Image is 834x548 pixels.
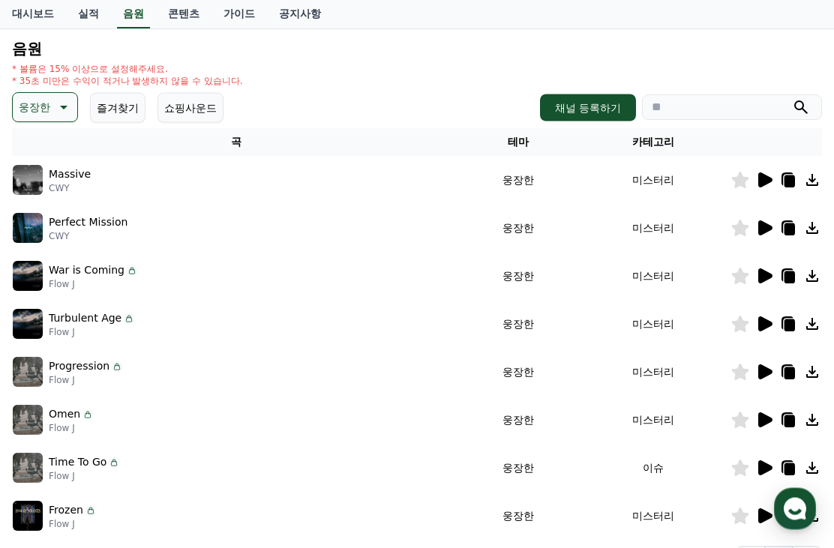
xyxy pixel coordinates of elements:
[49,183,91,195] p: CWY
[19,97,50,118] p: 웅장한
[13,502,43,532] img: music
[49,311,121,327] p: Turbulent Age
[4,424,99,461] a: 홈
[13,454,43,484] img: music
[540,94,636,121] button: 채널 등록하기
[460,129,577,157] th: 테마
[99,424,193,461] a: 대화
[460,493,577,541] td: 웅장한
[577,205,730,253] td: 미스터리
[90,93,145,123] button: 즐겨찾기
[577,445,730,493] td: 이슈
[49,519,97,531] p: Flow J
[49,375,123,387] p: Flow J
[12,129,460,157] th: 곡
[232,446,250,458] span: 설정
[12,93,78,123] button: 웅장한
[577,157,730,205] td: 미스터리
[49,423,94,435] p: Flow J
[49,503,83,519] p: Frozen
[12,75,243,87] p: * 35초 미만은 수익이 적거나 발생하지 않을 수 있습니다.
[137,447,155,459] span: 대화
[460,301,577,349] td: 웅장한
[460,157,577,205] td: 웅장한
[157,93,223,123] button: 쇼핑사운드
[13,262,43,292] img: music
[13,310,43,340] img: music
[577,349,730,397] td: 미스터리
[577,129,730,157] th: 카테고리
[49,471,120,483] p: Flow J
[49,327,135,339] p: Flow J
[460,349,577,397] td: 웅장한
[460,397,577,445] td: 웅장한
[460,253,577,301] td: 웅장한
[460,445,577,493] td: 웅장한
[13,166,43,196] img: music
[49,215,127,231] p: Perfect Mission
[577,493,730,541] td: 미스터리
[13,214,43,244] img: music
[47,446,56,458] span: 홈
[13,406,43,436] img: music
[49,167,91,183] p: Massive
[577,397,730,445] td: 미스터리
[193,424,288,461] a: 설정
[49,279,138,291] p: Flow J
[577,253,730,301] td: 미스터리
[49,407,80,423] p: Omen
[49,359,109,375] p: Progression
[49,263,124,279] p: War is Coming
[12,63,243,75] p: * 볼륨은 15% 이상으로 설정해주세요.
[13,358,43,388] img: music
[460,205,577,253] td: 웅장한
[12,40,822,57] h4: 음원
[577,301,730,349] td: 미스터리
[49,231,127,243] p: CWY
[49,455,106,471] p: Time To Go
